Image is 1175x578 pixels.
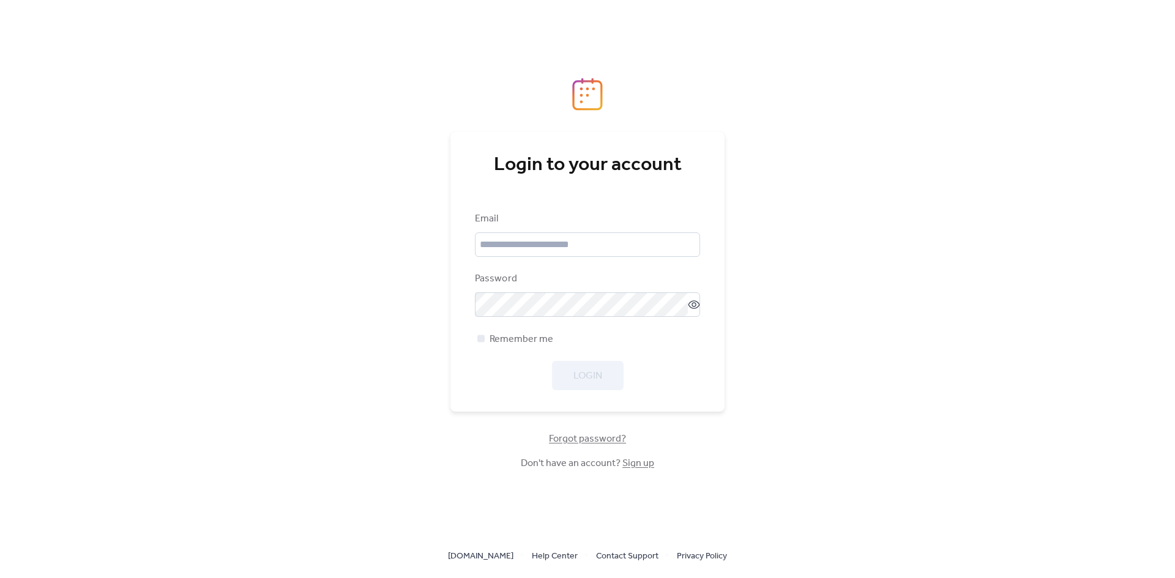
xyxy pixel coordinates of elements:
div: Email [475,212,698,226]
a: Contact Support [596,548,658,563]
a: Help Center [532,548,578,563]
span: Forgot password? [549,432,626,446]
div: Password [475,272,698,286]
span: [DOMAIN_NAME] [448,549,513,564]
a: Sign up [622,454,654,473]
a: [DOMAIN_NAME] [448,548,513,563]
a: Forgot password? [549,435,626,442]
span: Help Center [532,549,578,564]
img: logo [572,78,603,111]
a: Privacy Policy [677,548,727,563]
span: Privacy Policy [677,549,727,564]
span: Remember me [490,332,553,347]
span: Contact Support [596,549,658,564]
div: Login to your account [475,153,700,177]
span: Don't have an account? [521,456,654,471]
